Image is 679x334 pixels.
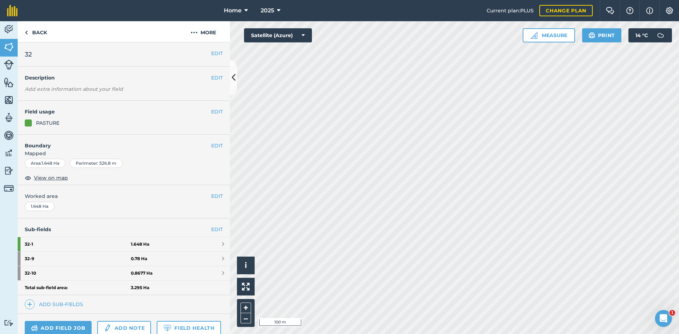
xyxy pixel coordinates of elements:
img: svg+xml;base64,PD94bWwgdmVyc2lvbj0iMS4wIiBlbmNvZGluZz0idXRmLTgiPz4KPCEtLSBHZW5lcmF0b3I6IEFkb2JlIE... [654,28,668,42]
img: svg+xml;base64,PHN2ZyB4bWxucz0iaHR0cDovL3d3dy53My5vcmcvMjAwMC9zdmciIHdpZHRoPSIxOSIgaGVpZ2h0PSIyNC... [588,31,595,40]
button: Satellite (Azure) [244,28,312,42]
a: 32-100.8677 Ha [18,266,230,280]
img: A question mark icon [626,7,634,14]
strong: Total sub-field area: [25,285,131,291]
img: svg+xml;base64,PD94bWwgdmVyc2lvbj0iMS4wIiBlbmNvZGluZz0idXRmLTgiPz4KPCEtLSBHZW5lcmF0b3I6IEFkb2JlIE... [4,320,14,326]
img: svg+xml;base64,PHN2ZyB4bWxucz0iaHR0cDovL3d3dy53My5vcmcvMjAwMC9zdmciIHdpZHRoPSIyMCIgaGVpZ2h0PSIyNC... [191,28,198,37]
a: EDIT [211,225,223,233]
a: 32-90.78 Ha [18,252,230,266]
button: EDIT [211,49,223,57]
img: svg+xml;base64,PD94bWwgdmVyc2lvbj0iMS4wIiBlbmNvZGluZz0idXRmLTgiPz4KPCEtLSBHZW5lcmF0b3I6IEFkb2JlIE... [104,324,111,332]
img: svg+xml;base64,PD94bWwgdmVyc2lvbj0iMS4wIiBlbmNvZGluZz0idXRmLTgiPz4KPCEtLSBHZW5lcmF0b3I6IEFkb2JlIE... [4,24,14,35]
img: svg+xml;base64,PHN2ZyB4bWxucz0iaHR0cDovL3d3dy53My5vcmcvMjAwMC9zdmciIHdpZHRoPSI1NiIgaGVpZ2h0PSI2MC... [4,42,14,52]
img: Two speech bubbles overlapping with the left bubble in the forefront [606,7,614,14]
strong: 3.295 Ha [131,285,149,291]
button: EDIT [211,74,223,82]
img: svg+xml;base64,PHN2ZyB4bWxucz0iaHR0cDovL3d3dy53My5vcmcvMjAwMC9zdmciIHdpZHRoPSI5IiBoZWlnaHQ9IjI0Ii... [25,28,28,37]
button: + [240,303,251,313]
strong: 32 - 10 [25,266,131,280]
img: svg+xml;base64,PHN2ZyB4bWxucz0iaHR0cDovL3d3dy53My5vcmcvMjAwMC9zdmciIHdpZHRoPSIxOCIgaGVpZ2h0PSIyNC... [25,174,31,182]
a: Back [18,21,54,42]
button: EDIT [211,142,223,150]
button: Print [582,28,622,42]
div: Perimeter : 526.8 m [70,159,122,168]
div: PASTURE [36,119,59,127]
span: Worked area [25,192,223,200]
span: 2025 [261,6,274,15]
iframe: Intercom live chat [655,310,672,327]
button: EDIT [211,108,223,116]
a: 32-11.648 Ha [18,237,230,251]
h4: Field usage [25,108,211,116]
button: Measure [523,28,575,42]
button: More [177,21,230,42]
img: svg+xml;base64,PD94bWwgdmVyc2lvbj0iMS4wIiBlbmNvZGluZz0idXRmLTgiPz4KPCEtLSBHZW5lcmF0b3I6IEFkb2JlIE... [31,324,38,332]
button: – [240,313,251,323]
button: i [237,257,255,274]
div: 1.648 Ha [25,202,54,211]
h4: Description [25,74,223,82]
div: Area : 1.648 Ha [25,159,65,168]
a: Add sub-fields [25,299,86,309]
button: View on map [25,174,68,182]
span: i [245,261,247,270]
strong: 0.8677 Ha [131,270,152,276]
img: fieldmargin Logo [7,5,18,16]
span: Current plan : PLUS [487,7,534,14]
img: svg+xml;base64,PD94bWwgdmVyc2lvbj0iMS4wIiBlbmNvZGluZz0idXRmLTgiPz4KPCEtLSBHZW5lcmF0b3I6IEFkb2JlIE... [4,165,14,176]
h4: Sub-fields [18,225,230,233]
strong: 32 - 1 [25,237,131,251]
span: View on map [34,174,68,182]
em: Add extra information about your field [25,86,123,92]
strong: 32 - 9 [25,252,131,266]
a: Change plan [539,5,593,16]
span: 14 ° C [636,28,648,42]
img: svg+xml;base64,PD94bWwgdmVyc2lvbj0iMS4wIiBlbmNvZGluZz0idXRmLTgiPz4KPCEtLSBHZW5lcmF0b3I6IEFkb2JlIE... [4,148,14,158]
button: 14 °C [628,28,672,42]
img: svg+xml;base64,PD94bWwgdmVyc2lvbj0iMS4wIiBlbmNvZGluZz0idXRmLTgiPz4KPCEtLSBHZW5lcmF0b3I6IEFkb2JlIE... [4,130,14,141]
img: A cog icon [665,7,674,14]
img: svg+xml;base64,PHN2ZyB4bWxucz0iaHR0cDovL3d3dy53My5vcmcvMjAwMC9zdmciIHdpZHRoPSI1NiIgaGVpZ2h0PSI2MC... [4,77,14,88]
span: 1 [669,310,675,316]
button: EDIT [211,192,223,200]
img: svg+xml;base64,PHN2ZyB4bWxucz0iaHR0cDovL3d3dy53My5vcmcvMjAwMC9zdmciIHdpZHRoPSI1NiIgaGVpZ2h0PSI2MC... [4,95,14,105]
h4: Boundary [18,135,211,150]
img: Four arrows, one pointing top left, one top right, one bottom right and the last bottom left [242,283,250,291]
strong: 1.648 Ha [131,241,149,247]
img: svg+xml;base64,PHN2ZyB4bWxucz0iaHR0cDovL3d3dy53My5vcmcvMjAwMC9zdmciIHdpZHRoPSIxNCIgaGVpZ2h0PSIyNC... [27,300,32,309]
span: Home [224,6,242,15]
img: svg+xml;base64,PD94bWwgdmVyc2lvbj0iMS4wIiBlbmNvZGluZz0idXRmLTgiPz4KPCEtLSBHZW5lcmF0b3I6IEFkb2JlIE... [4,183,14,193]
span: 32 [25,49,32,59]
img: svg+xml;base64,PD94bWwgdmVyc2lvbj0iMS4wIiBlbmNvZGluZz0idXRmLTgiPz4KPCEtLSBHZW5lcmF0b3I6IEFkb2JlIE... [4,112,14,123]
img: svg+xml;base64,PD94bWwgdmVyc2lvbj0iMS4wIiBlbmNvZGluZz0idXRmLTgiPz4KPCEtLSBHZW5lcmF0b3I6IEFkb2JlIE... [4,60,14,70]
img: Ruler icon [530,32,538,39]
img: svg+xml;base64,PHN2ZyB4bWxucz0iaHR0cDovL3d3dy53My5vcmcvMjAwMC9zdmciIHdpZHRoPSIxNyIgaGVpZ2h0PSIxNy... [646,6,653,15]
strong: 0.78 Ha [131,256,147,262]
span: Mapped [18,150,230,157]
